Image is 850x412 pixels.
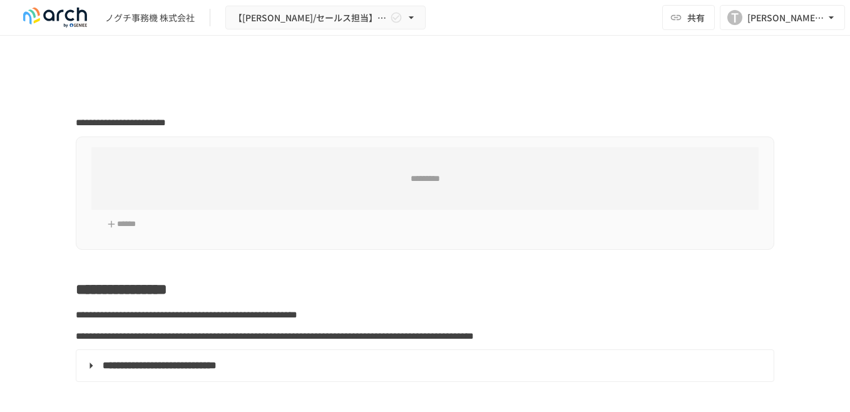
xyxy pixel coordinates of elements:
button: T[PERSON_NAME][EMAIL_ADDRESS][DOMAIN_NAME] [720,5,845,30]
span: 【[PERSON_NAME]/セールス担当】ノグチ事務機株式会社様_初期設定サポート [233,10,387,26]
button: 【[PERSON_NAME]/セールス担当】ノグチ事務機株式会社様_初期設定サポート [225,6,426,30]
div: [PERSON_NAME][EMAIL_ADDRESS][DOMAIN_NAME] [747,10,825,26]
button: 共有 [662,5,715,30]
span: 共有 [687,11,705,24]
div: ノグチ事務機 株式会社 [105,11,195,24]
img: logo-default@2x-9cf2c760.svg [15,8,95,28]
div: T [727,10,742,25]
